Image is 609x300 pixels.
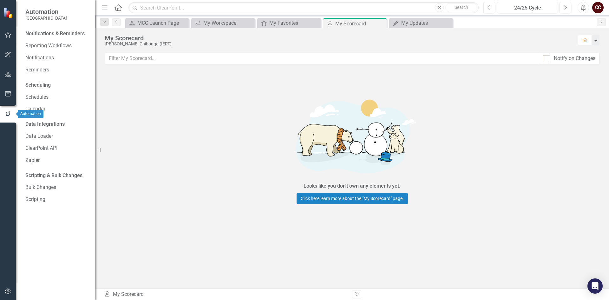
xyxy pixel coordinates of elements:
button: CC [592,2,604,13]
small: [GEOGRAPHIC_DATA] [25,16,67,21]
div: My Favorites [269,19,319,27]
a: ClearPoint API [25,145,89,152]
div: Notify on Changes [554,55,595,62]
a: Schedules [25,94,89,101]
div: My Updates [401,19,451,27]
a: MCC Launch Page [127,19,187,27]
a: My Updates [391,19,451,27]
input: Filter My Scorecard... [105,53,539,64]
a: Reporting Workflows [25,42,89,50]
span: Search [455,5,468,10]
div: 24/25 Cycle [499,4,556,12]
div: [PERSON_NAME] Chibonga (IERT) [105,42,572,46]
div: Scripting & Bulk Changes [25,172,82,179]
div: MCC Launch Page [137,19,187,27]
a: Data Loader [25,133,89,140]
span: Automation [25,8,67,16]
button: Search [445,3,477,12]
div: Looks like you don't own any elements yet. [304,183,401,190]
img: Getting started [257,90,447,181]
div: Notifications & Reminders [25,30,85,37]
img: ClearPoint Strategy [3,7,14,18]
div: My Scorecard [335,20,385,28]
a: Click here learn more about the "My Scorecard" page. [297,193,408,204]
div: My Workspace [203,19,253,27]
input: Search ClearPoint... [128,2,479,13]
a: Calendar [25,105,89,113]
a: My Favorites [259,19,319,27]
a: Notifications [25,54,89,62]
div: Automation [18,110,43,118]
a: Zapier [25,157,89,164]
a: Reminders [25,66,89,74]
button: 24/25 Cycle [497,2,558,13]
div: Open Intercom Messenger [587,278,603,294]
a: My Workspace [193,19,253,27]
a: Bulk Changes [25,184,89,191]
div: Data Integrations [25,121,65,128]
div: My Scorecard [104,291,347,298]
div: My Scorecard [105,35,572,42]
a: Scripting [25,196,89,203]
div: Scheduling [25,82,51,89]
